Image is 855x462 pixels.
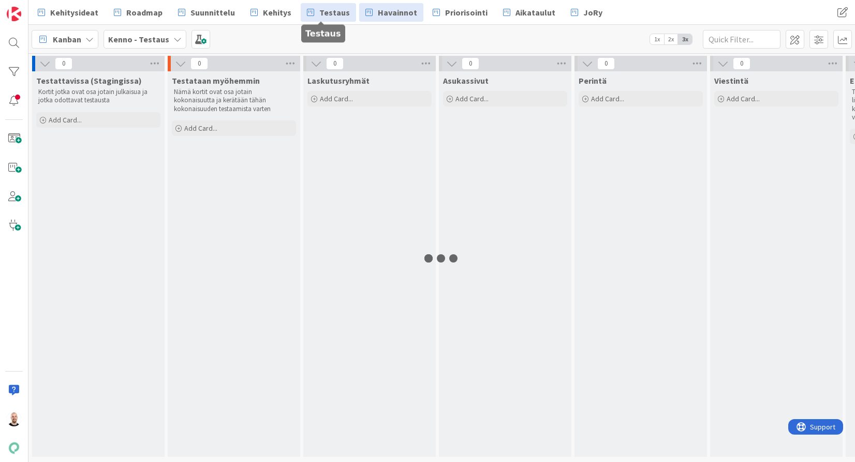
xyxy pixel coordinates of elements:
span: 3x [678,34,692,44]
a: Suunnittelu [172,3,241,22]
span: Aikataulut [515,6,555,19]
a: Aikataulut [497,3,562,22]
span: Testattavissa (Stagingissa) [36,75,142,86]
span: 0 [597,57,615,70]
span: Add Card... [591,94,624,103]
span: Laskutusryhmät [307,75,370,86]
span: Testaus [319,6,350,19]
span: Kanban [53,33,81,45]
span: Havainnot [378,6,417,19]
span: 0 [733,57,750,70]
span: 0 [326,57,344,70]
span: Kehitys [263,6,291,19]
span: 0 [462,57,479,70]
a: Testaus [301,3,356,22]
span: Add Card... [49,115,82,125]
img: TM [7,412,21,426]
span: Suunnittelu [190,6,235,19]
span: Add Card... [320,94,353,103]
span: Asukassivut [443,75,489,86]
span: Perintä [579,75,607,86]
span: Viestintä [714,75,748,86]
a: Priorisointi [426,3,494,22]
span: Support [22,2,47,14]
span: Testataan myöhemmin [172,75,260,86]
a: Kehitys [244,3,298,22]
input: Quick Filter... [703,30,780,49]
h5: Testaus [305,29,341,39]
a: JoRy [565,3,609,22]
span: 2x [664,34,678,44]
p: Kortit jotka ovat osa jotain julkaisua ja jotka odottavat testausta [38,88,158,105]
span: Kehitysideat [50,6,98,19]
span: 0 [55,57,72,70]
span: Add Card... [184,124,217,133]
span: Roadmap [126,6,163,19]
span: JoRy [583,6,602,19]
a: Kehitysideat [32,3,105,22]
a: Roadmap [108,3,169,22]
span: Add Card... [727,94,760,103]
span: 0 [190,57,208,70]
span: Add Card... [455,94,489,103]
b: Kenno - Testaus [108,34,169,44]
span: Priorisointi [445,6,488,19]
img: avatar [7,441,21,455]
a: Havainnot [359,3,423,22]
img: Visit kanbanzone.com [7,7,21,21]
p: Nämä kortit ovat osa jotain kokonaisuutta ja kerätään tähän kokonaisuuden testaamista varten [174,88,294,113]
span: 1x [650,34,664,44]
